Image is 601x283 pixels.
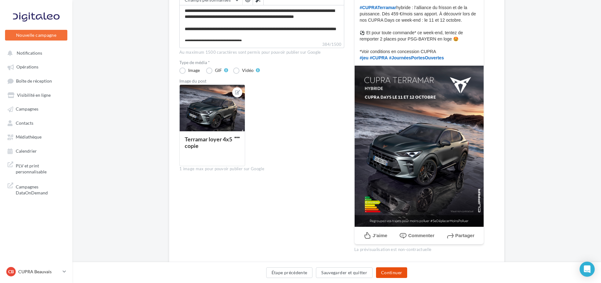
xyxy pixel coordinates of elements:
span: Médiathèque [16,134,42,140]
a: Visibilité en ligne [4,89,69,101]
a: Contacts [4,117,69,128]
span: PLV et print personnalisable [16,161,65,175]
div: Open Intercom Messenger [580,262,595,277]
span: Notifications [17,50,42,56]
span: #jeu [360,55,368,60]
span: Opérations [16,64,38,70]
span: Campagnes [16,106,38,112]
label: Type de média * [179,60,344,65]
a: Calendrier [4,145,69,156]
div: Image [188,68,200,73]
span: Commenter [408,233,434,238]
span: #CUPRATerramar [360,5,396,10]
a: CB CUPRA Beauvais [5,266,67,278]
img: Terramar_loyer_4x5_copie.jpg [355,66,484,227]
div: GIF [215,68,222,73]
div: Vidéo [242,68,254,73]
span: Campagnes DataOnDemand [16,182,65,196]
div: Image du post [179,79,344,83]
p: hybride : l’alliance du frisson et de la puissance. Dès 459 €/mois sans apport. À découvrir lors ... [360,4,479,61]
span: Visibilité en ligne [17,92,51,98]
div: Au maximum 1500 caractères sont permis pour pouvoir publier sur Google [179,50,344,55]
span: Partager [455,233,475,238]
button: Notifications [4,47,66,58]
a: Opérations [4,61,69,72]
a: Campagnes DataOnDemand [4,180,69,199]
a: Médiathèque [4,131,69,142]
a: Campagnes [4,103,69,114]
div: La prévisualisation est non-contractuelle [354,244,484,253]
a: Boîte de réception [4,75,69,87]
div: Terramar loyer 4x5 copie [185,136,232,149]
span: #CUPRA [370,55,388,60]
button: Nouvelle campagne [5,30,67,41]
p: CUPRA Beauvais [18,269,60,275]
span: CB [8,269,14,275]
span: Calendrier [16,148,37,154]
span: #JournéesPortesOuvertes [389,55,444,60]
span: Contacts [16,120,33,126]
span: Boîte de réception [16,78,52,84]
span: J’aime [373,233,387,238]
button: Sauvegarder et quitter [316,267,373,278]
button: Étape précédente [266,267,313,278]
button: Continuer [376,267,407,278]
label: 384/1500 [179,41,344,48]
a: PLV et print personnalisable [4,159,69,177]
div: 1 image max pour pouvoir publier sur Google [179,166,344,172]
